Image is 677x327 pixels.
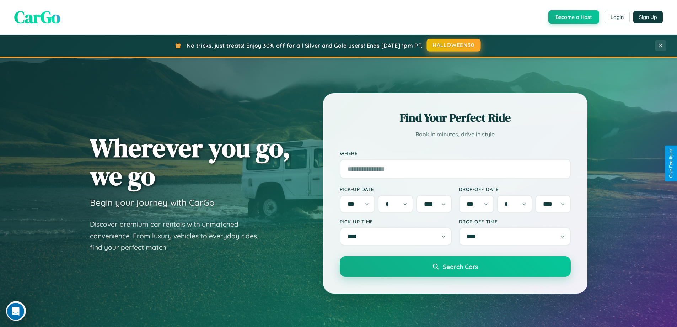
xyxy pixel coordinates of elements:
[7,303,24,320] iframe: Intercom live chat
[6,301,26,321] iframe: Intercom live chat discovery launcher
[340,150,571,156] label: Where
[605,11,630,23] button: Login
[340,256,571,277] button: Search Cars
[90,197,215,208] h3: Begin your journey with CarGo
[187,42,423,49] span: No tricks, just treats! Enjoy 30% off for all Silver and Gold users! Ends [DATE] 1pm PT.
[668,149,673,178] div: Give Feedback
[443,263,478,270] span: Search Cars
[459,186,571,192] label: Drop-off Date
[340,129,571,139] p: Book in minutes, drive in style
[14,5,60,29] span: CarGo
[340,110,571,126] h2: Find Your Perfect Ride
[633,11,663,23] button: Sign Up
[340,218,452,225] label: Pick-up Time
[340,186,452,192] label: Pick-up Date
[427,39,481,52] button: HALLOWEEN30
[459,218,571,225] label: Drop-off Time
[90,134,290,190] h1: Wherever you go, we go
[90,218,268,253] p: Discover premium car rentals with unmatched convenience. From luxury vehicles to everyday rides, ...
[548,10,599,24] button: Become a Host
